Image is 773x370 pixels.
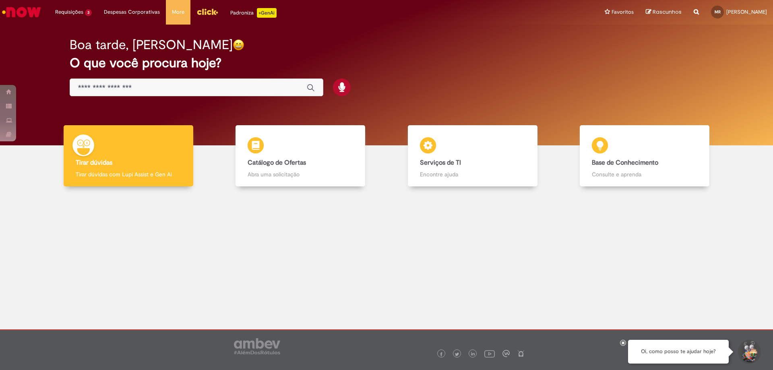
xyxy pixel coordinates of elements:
span: Despesas Corporativas [104,8,160,16]
a: Rascunhos [646,8,682,16]
img: logo_footer_naosei.png [517,350,525,357]
p: Abra uma solicitação [248,170,353,178]
b: Catálogo de Ofertas [248,159,306,167]
img: happy-face.png [233,39,244,51]
img: logo_footer_twitter.png [455,352,459,356]
p: Encontre ajuda [420,170,525,178]
span: Requisições [55,8,83,16]
span: [PERSON_NAME] [726,8,767,15]
img: click_logo_yellow_360x200.png [196,6,218,18]
p: Consulte e aprenda [592,170,697,178]
a: Base de Conhecimento Consulte e aprenda [559,125,731,187]
span: Rascunhos [653,8,682,16]
div: Oi, como posso te ajudar hoje? [628,340,729,364]
img: logo_footer_facebook.png [439,352,443,356]
img: logo_footer_workplace.png [502,350,510,357]
img: ServiceNow [1,4,42,20]
p: Tirar dúvidas com Lupi Assist e Gen Ai [76,170,181,178]
img: logo_footer_linkedin.png [471,352,475,357]
button: Iniciar Conversa de Suporte [737,340,761,364]
img: logo_footer_youtube.png [484,348,495,359]
h2: Boa tarde, [PERSON_NAME] [70,38,233,52]
img: logo_footer_ambev_rotulo_gray.png [234,338,280,354]
b: Serviços de TI [420,159,461,167]
b: Tirar dúvidas [76,159,112,167]
span: 3 [85,9,92,16]
span: Favoritos [612,8,634,16]
div: Padroniza [230,8,277,18]
h2: O que você procura hoje? [70,56,704,70]
a: Serviços de TI Encontre ajuda [386,125,559,187]
span: More [172,8,184,16]
span: MR [715,9,721,14]
a: Catálogo de Ofertas Abra uma solicitação [215,125,387,187]
a: Tirar dúvidas Tirar dúvidas com Lupi Assist e Gen Ai [42,125,215,187]
b: Base de Conhecimento [592,159,658,167]
p: +GenAi [257,8,277,18]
